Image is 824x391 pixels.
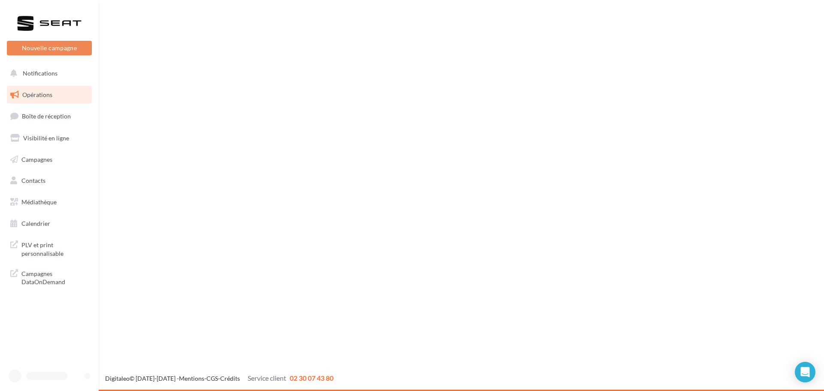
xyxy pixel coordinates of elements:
a: Visibilité en ligne [5,129,94,147]
a: Calendrier [5,215,94,233]
span: Calendrier [21,220,50,227]
span: Contacts [21,177,45,184]
span: Opérations [22,91,52,98]
span: © [DATE]-[DATE] - - - [105,375,333,382]
span: Campagnes DataOnDemand [21,268,88,286]
span: Médiathèque [21,198,57,206]
span: Campagnes [21,155,52,163]
a: Digitaleo [105,375,130,382]
div: Open Intercom Messenger [795,362,815,382]
a: Médiathèque [5,193,94,211]
span: 02 30 07 43 80 [290,374,333,382]
a: Contacts [5,172,94,190]
a: Opérations [5,86,94,104]
a: Mentions [179,375,204,382]
a: Crédits [220,375,240,382]
span: Notifications [23,70,58,77]
a: PLV et print personnalisable [5,236,94,261]
span: PLV et print personnalisable [21,239,88,258]
a: CGS [206,375,218,382]
span: Boîte de réception [22,112,71,120]
button: Notifications [5,64,90,82]
a: Boîte de réception [5,107,94,125]
span: Service client [248,374,286,382]
a: Campagnes [5,151,94,169]
button: Nouvelle campagne [7,41,92,55]
span: Visibilité en ligne [23,134,69,142]
a: Campagnes DataOnDemand [5,264,94,290]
